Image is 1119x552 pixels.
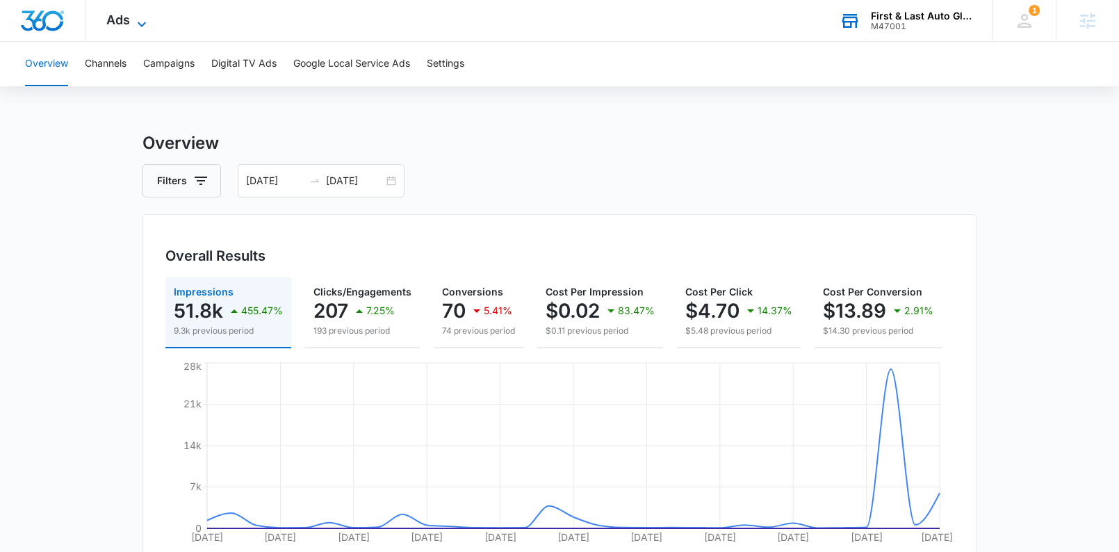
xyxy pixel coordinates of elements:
p: $0.02 [546,300,600,322]
button: Filters [142,164,221,197]
tspan: [DATE] [630,531,662,543]
p: 455.47% [241,306,283,316]
p: 207 [313,300,348,322]
tspan: [DATE] [557,531,589,543]
button: Overview [25,42,68,86]
p: 51.8k [174,300,223,322]
span: Ads [106,13,130,27]
tspan: 28k [183,360,202,372]
p: $13.89 [823,300,886,322]
div: account name [871,10,972,22]
tspan: 0 [195,522,202,534]
button: Google Local Service Ads [293,42,410,86]
span: 1 [1029,5,1040,16]
h3: Overview [142,131,977,156]
input: End date [326,173,384,188]
input: Start date [246,173,304,188]
p: 74 previous period [442,325,515,337]
p: $0.11 previous period [546,325,655,337]
p: $14.30 previous period [823,325,933,337]
div: account id [871,22,972,31]
p: 5.41% [484,306,512,316]
p: 9.3k previous period [174,325,283,337]
span: Impressions [174,286,234,298]
span: swap-right [309,175,320,186]
p: 14.37% [758,306,792,316]
span: to [309,175,320,186]
button: Campaigns [143,42,195,86]
tspan: [DATE] [851,531,883,543]
tspan: [DATE] [921,531,953,543]
tspan: [DATE] [411,531,443,543]
tspan: 14k [183,439,202,451]
p: 7.25% [366,306,395,316]
span: Clicks/Engagements [313,286,411,298]
tspan: [DATE] [704,531,736,543]
span: Cost Per Impression [546,286,644,298]
tspan: 7k [190,480,202,492]
button: Settings [427,42,464,86]
h3: Overall Results [165,245,266,266]
p: 193 previous period [313,325,411,337]
button: Channels [85,42,126,86]
tspan: [DATE] [484,531,516,543]
span: Cost Per Conversion [823,286,922,298]
button: Digital TV Ads [211,42,277,86]
span: Cost Per Click [685,286,753,298]
tspan: [DATE] [264,531,296,543]
p: 70 [442,300,466,322]
p: $4.70 [685,300,740,322]
tspan: [DATE] [191,531,223,543]
p: 83.47% [618,306,655,316]
div: notifications count [1029,5,1040,16]
p: $5.48 previous period [685,325,792,337]
p: 2.91% [904,306,933,316]
tspan: 21k [183,398,202,409]
span: Conversions [442,286,503,298]
tspan: [DATE] [338,531,370,543]
tspan: [DATE] [777,531,809,543]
